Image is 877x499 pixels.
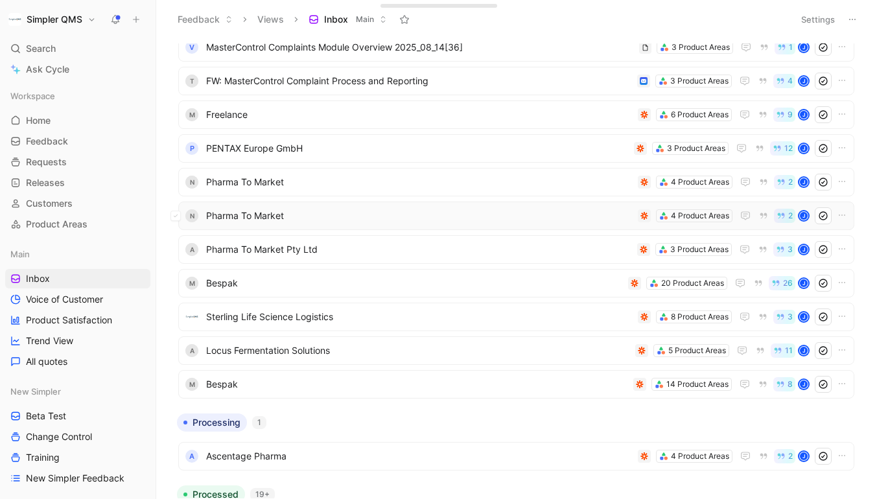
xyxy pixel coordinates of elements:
img: Simpler QMS [8,13,21,26]
div: Main [5,244,150,264]
span: Beta Test [26,410,66,423]
span: 12 [784,145,793,152]
a: PPENTAX Europe GmbH3 Product Areas12J [178,134,854,163]
span: 26 [783,279,793,287]
div: 6 Product Areas [671,108,729,121]
div: J [799,76,808,86]
button: 9 [773,108,795,122]
span: 9 [788,111,793,119]
div: J [799,279,808,288]
div: J [799,245,808,254]
div: J [799,211,808,220]
span: FW: MasterControl Complaint Process and Reporting [206,73,632,89]
span: Change Control [26,430,92,443]
div: M [185,108,198,121]
a: NPharma To Market4 Product Areas2J [178,202,854,230]
div: MainInboxVoice of CustomerProduct SatisfactionTrend ViewAll quotes [5,244,150,371]
div: A [185,344,198,357]
button: 2 [774,175,795,189]
div: J [799,43,808,52]
div: J [799,144,808,153]
div: J [799,312,808,321]
span: Requests [26,156,67,168]
a: Product Satisfaction [5,310,150,330]
button: 3 [773,310,795,324]
a: AAscentage Pharma4 Product Areas2J [178,442,854,470]
button: Processing [177,413,247,432]
span: Workspace [10,89,55,102]
button: 1 [775,40,795,54]
span: New Simpler [10,385,61,398]
a: New Simpler Feedback [5,469,150,488]
button: 3 [773,242,795,257]
span: 2 [788,452,793,460]
button: Views [251,10,290,29]
div: 1 [252,416,266,429]
div: 4 Product Areas [671,450,729,463]
a: Releases [5,173,150,192]
span: Inbox [324,13,348,26]
a: Inbox [5,269,150,288]
div: 3 Product Areas [670,75,729,87]
a: Change Control [5,427,150,447]
span: Inbox [26,272,50,285]
button: 11 [771,343,795,358]
button: 2 [774,209,795,223]
div: 4 Product Areas [671,209,729,222]
span: Main [10,248,30,261]
span: Search [26,41,56,56]
a: Requests [5,152,150,172]
a: Home [5,111,150,130]
span: Bespak [206,377,628,392]
button: 8 [773,377,795,391]
a: APharma To Market Pty Ltd3 Product Areas3J [178,235,854,264]
div: New SimplerBeta TestChange ControlTrainingNew Simpler Feedback [5,382,150,488]
span: Product Areas [26,218,88,231]
a: MFreelance6 Product Areas9J [178,100,854,129]
span: 1 [789,43,793,51]
div: New Simpler [5,382,150,401]
a: logoSterling Life Science Logistics8 Product Areas3J [178,303,854,331]
h1: Simpler QMS [27,14,82,25]
a: Customers [5,194,150,213]
div: T [185,75,198,87]
a: All quotes [5,352,150,371]
button: Settings [795,10,841,29]
div: 3 Product Areas [672,41,730,54]
div: Search [5,39,150,58]
span: Locus Fermentation Solutions [206,343,630,358]
span: Main [356,13,374,26]
span: 3 [788,313,793,321]
div: M [185,378,198,391]
div: A [185,450,198,463]
a: VMasterControl Complaints Module Overview 2025_08_14[36]3 Product Areas1J [178,33,854,62]
button: InboxMain [303,10,393,29]
span: New Simpler Feedback [26,472,124,485]
span: 3 [788,246,793,253]
span: Sterling Life Science Logistics [206,309,633,325]
button: 12 [770,141,795,156]
div: 4 Product Areas [671,176,729,189]
div: Processing1 [172,413,861,475]
div: J [799,178,808,187]
button: 26 [769,276,795,290]
span: Pharma To Market [206,208,633,224]
div: J [799,452,808,461]
span: MasterControl Complaints Module Overview 2025_08_14[36] [206,40,634,55]
span: Pharma To Market Pty Ltd [206,242,632,257]
img: logo [185,310,198,323]
button: 2 [774,449,795,463]
a: Training [5,448,150,467]
a: MBespak14 Product Areas8J [178,370,854,399]
div: M [185,277,198,290]
div: 5 Product Areas [668,344,726,357]
div: J [799,380,808,389]
a: Beta Test [5,406,150,426]
a: Feedback [5,132,150,151]
span: Home [26,114,51,127]
span: Product Satisfaction [26,314,112,327]
div: 14 Product Areas [666,378,729,391]
a: Product Areas [5,215,150,234]
div: 20 Product Areas [661,277,724,290]
span: 2 [788,178,793,186]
